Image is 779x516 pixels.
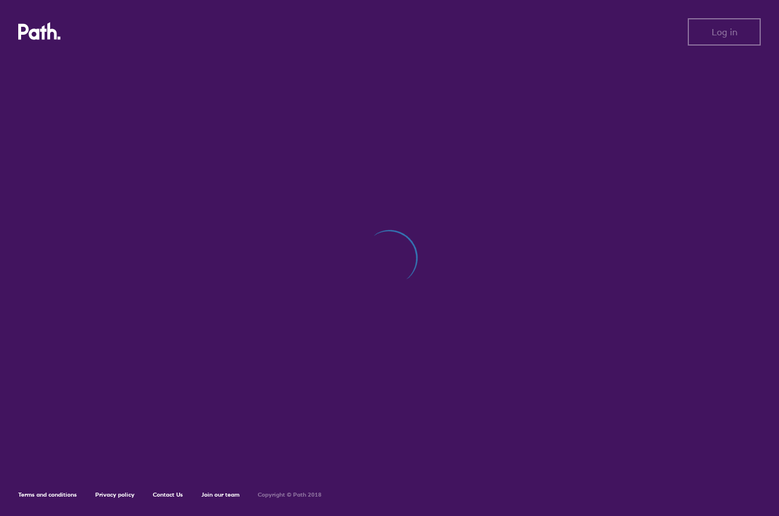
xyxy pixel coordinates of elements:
[258,492,322,498] h6: Copyright © Path 2018
[95,491,135,498] a: Privacy policy
[153,491,183,498] a: Contact Us
[688,18,761,46] button: Log in
[712,27,737,37] span: Log in
[201,491,240,498] a: Join our team
[18,491,77,498] a: Terms and conditions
